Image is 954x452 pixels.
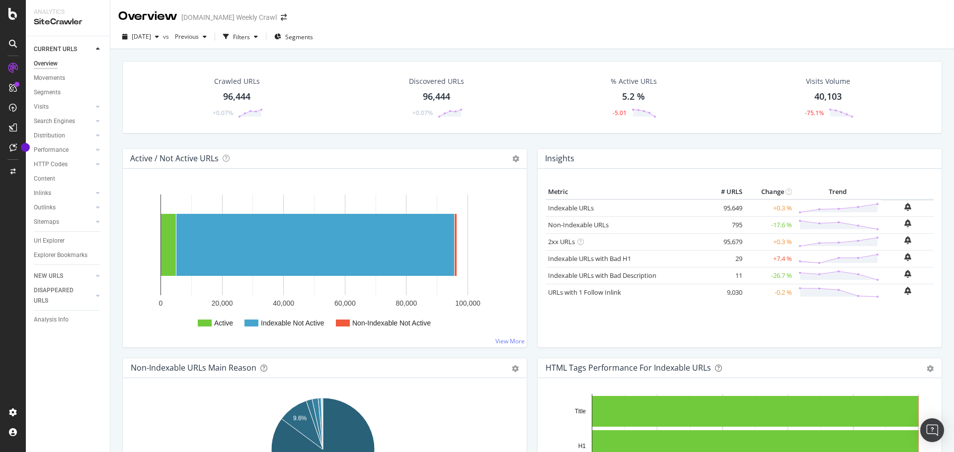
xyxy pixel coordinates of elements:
[34,271,63,281] div: NEW URLS
[904,236,911,244] div: bell-plus
[927,365,934,372] div: gear
[34,217,93,227] a: Sitemaps
[814,90,842,103] div: 40,103
[34,174,55,184] div: Content
[575,408,586,415] text: Title
[130,152,219,165] h4: Active / Not Active URLs
[34,8,102,16] div: Analytics
[904,219,911,227] div: bell-plus
[423,90,450,103] div: 96,444
[219,29,262,45] button: Filters
[261,319,324,327] text: Indexable Not Active
[233,33,250,41] div: Filters
[34,217,59,227] div: Sitemaps
[171,32,199,41] span: Previous
[131,185,515,339] svg: A chart.
[273,299,294,307] text: 40,000
[705,216,745,233] td: 795
[34,188,93,198] a: Inlinks
[34,87,61,98] div: Segments
[396,299,417,307] text: 80,000
[181,12,277,22] div: [DOMAIN_NAME] Weekly Crawl
[745,199,795,217] td: +0.3 %
[34,87,103,98] a: Segments
[171,29,211,45] button: Previous
[34,250,103,260] a: Explorer Bookmarks
[512,155,519,162] i: Options
[745,233,795,250] td: +0.3 %
[495,337,525,345] a: View More
[214,76,260,86] div: Crawled URLs
[34,130,65,141] div: Distribution
[34,285,93,306] a: DISAPPEARED URLS
[118,29,163,45] button: [DATE]
[34,130,93,141] a: Distribution
[159,299,163,307] text: 0
[34,236,65,246] div: Url Explorer
[334,299,356,307] text: 60,000
[806,76,850,86] div: Visits Volume
[548,220,609,229] a: Non-Indexable URLs
[34,116,93,127] a: Search Engines
[34,188,51,198] div: Inlinks
[34,102,93,112] a: Visits
[548,254,631,263] a: Indexable URLs with Bad H1
[795,185,881,199] th: Trend
[34,271,93,281] a: NEW URLS
[34,16,102,28] div: SiteCrawler
[281,14,287,21] div: arrow-right-arrow-left
[34,59,58,69] div: Overview
[118,8,177,25] div: Overview
[34,159,93,170] a: HTTP Codes
[412,109,433,117] div: +0.07%
[223,90,250,103] div: 96,444
[705,185,745,199] th: # URLS
[34,285,84,306] div: DISAPPEARED URLS
[34,44,77,55] div: CURRENT URLS
[213,109,233,117] div: +0.07%
[805,109,824,117] div: -75.1%
[34,250,87,260] div: Explorer Bookmarks
[611,76,657,86] div: % Active URLs
[34,116,75,127] div: Search Engines
[21,143,30,152] div: Tooltip anchor
[622,90,645,103] div: 5.2 %
[904,253,911,261] div: bell-plus
[546,185,705,199] th: Metric
[34,102,49,112] div: Visits
[34,236,103,246] a: Url Explorer
[352,319,431,327] text: Non-Indexable Not Active
[745,185,795,199] th: Change
[285,33,313,41] span: Segments
[34,59,103,69] a: Overview
[34,202,56,213] div: Outlinks
[548,288,621,297] a: URLs with 1 Follow Inlink
[920,418,944,442] div: Open Intercom Messenger
[212,299,233,307] text: 20,000
[745,216,795,233] td: -17.6 %
[214,319,233,327] text: Active
[34,73,65,83] div: Movements
[546,363,711,373] div: HTML Tags Performance for Indexable URLs
[34,145,69,155] div: Performance
[34,44,93,55] a: CURRENT URLS
[163,32,171,41] span: vs
[270,29,317,45] button: Segments
[34,202,93,213] a: Outlinks
[34,145,93,155] a: Performance
[578,443,586,450] text: H1
[904,287,911,295] div: bell-plus
[548,271,656,280] a: Indexable URLs with Bad Description
[548,203,594,212] a: Indexable URLs
[745,267,795,284] td: -26.7 %
[705,250,745,267] td: 29
[131,363,256,373] div: Non-Indexable URLs Main Reason
[34,159,68,170] div: HTTP Codes
[613,109,627,117] div: -5.01
[745,250,795,267] td: +7.4 %
[705,267,745,284] td: 11
[293,415,307,422] text: 9.6%
[545,152,574,165] h4: Insights
[132,32,151,41] span: 2025 Aug. 26th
